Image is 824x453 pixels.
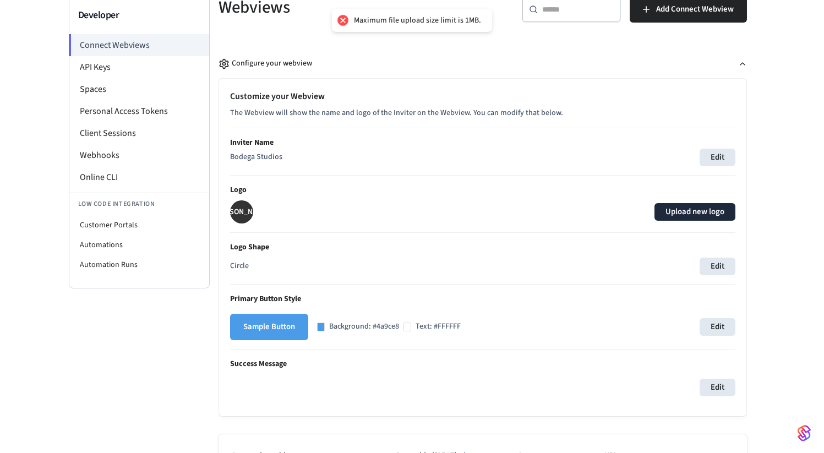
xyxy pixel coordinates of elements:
div: Configure your webview [219,78,747,425]
p: [PERSON_NAME] [214,206,270,217]
p: Background: #4a9ce8 [329,321,399,332]
span: Add Connect Webview [656,2,734,17]
li: Automations [69,235,209,255]
label: Upload new logo [654,203,735,221]
button: Edit [700,318,735,336]
li: Low Code Integration [69,193,209,215]
li: Spaces [69,78,209,100]
img: SeamLogoGradient.69752ec5.svg [798,424,811,442]
button: Edit [700,379,735,396]
p: Text: #FFFFFF [416,321,461,332]
button: Edit [700,258,735,275]
button: Configure your webview [219,49,747,78]
li: Connect Webviews [69,34,209,56]
p: The Webview will show the name and logo of the Inviter on the Webview. You can modify that below. [230,107,735,119]
h3: Developer [78,8,200,23]
li: Online CLI [69,166,209,188]
p: Logo [230,184,735,196]
p: Inviter Name [230,137,735,149]
li: Client Sessions [69,122,209,144]
div: Maximum file upload size limit is 1MB. [354,15,481,25]
p: Primary Button Style [230,293,735,305]
div: Configure your webview [219,58,312,69]
p: Logo Shape [230,242,735,253]
li: Customer Portals [69,215,209,235]
p: Success Message [230,358,735,370]
li: API Keys [69,56,209,78]
h2: Customize your Webview [230,90,735,103]
li: Automation Runs [69,255,209,275]
p: Circle [230,260,249,272]
li: Webhooks [69,144,209,166]
button: Sample Button [230,314,308,340]
li: Personal Access Tokens [69,100,209,122]
p: Bodega Studios [230,151,282,163]
button: Edit [700,149,735,166]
